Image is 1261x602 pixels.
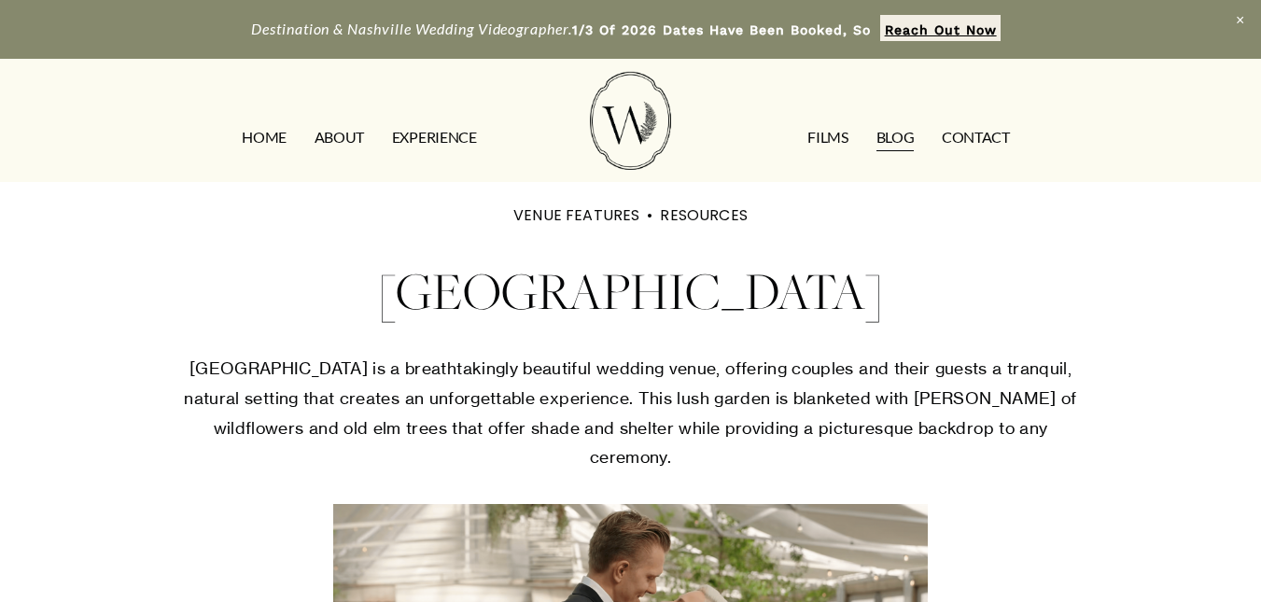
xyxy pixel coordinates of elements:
[315,123,364,153] a: ABOUT
[590,72,670,170] img: Wild Fern Weddings
[880,15,1001,41] a: Reach Out Now
[513,204,639,226] a: VENUE FEATURES
[807,123,848,153] a: FILMS
[660,204,747,226] a: RESOURCES
[176,354,1085,472] p: [GEOGRAPHIC_DATA] is a breathtakingly beautiful wedding venue, offering couples and their guests ...
[876,123,915,153] a: Blog
[942,123,1010,153] a: CONTACT
[242,123,287,153] a: HOME
[885,22,997,37] strong: Reach Out Now
[176,253,1085,329] h1: [GEOGRAPHIC_DATA]
[392,123,477,153] a: EXPERIENCE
